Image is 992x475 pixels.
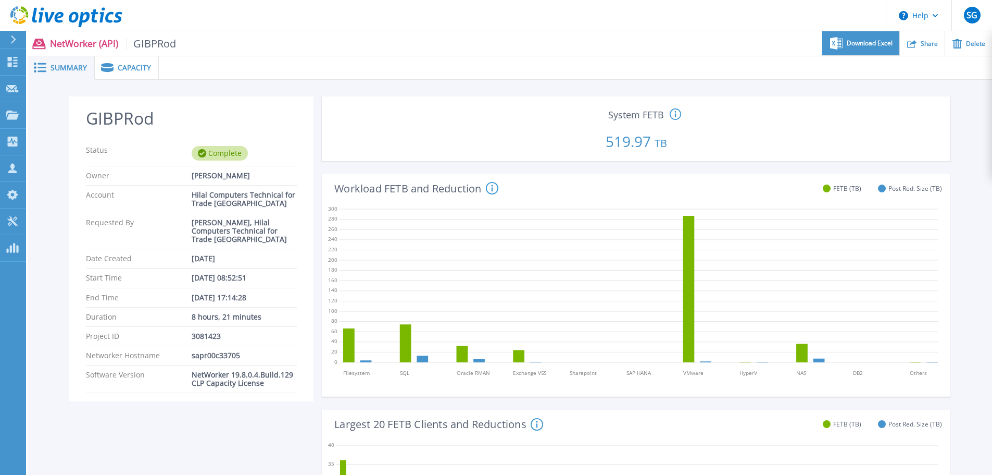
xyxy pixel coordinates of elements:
[608,110,664,119] span: System FETB
[328,205,337,212] text: 300
[86,313,192,321] p: Duration
[86,218,192,243] p: Requested By
[683,369,704,376] tspan: VMware
[192,332,297,340] div: 3081423
[192,294,297,302] div: [DATE] 17:14:28
[796,369,806,376] tspan: NAS
[127,38,177,50] span: GIBPRod
[457,369,490,376] tspan: Oracle RMAN
[328,276,337,284] text: 160
[86,294,192,302] p: End Time
[192,191,297,208] div: Hilal Computers Technical for Trade [GEOGRAPHIC_DATA]
[966,41,985,47] span: Delete
[86,351,192,360] p: Networker Hostname
[570,369,597,376] tspan: Sharepoint
[192,254,297,263] div: [DATE]
[655,136,667,150] span: TB
[192,274,297,282] div: [DATE] 08:52:51
[328,236,337,243] text: 240
[334,418,543,431] h4: Largest 20 FETB Clients and Reductions
[331,327,337,335] text: 60
[192,313,297,321] div: 8 hours, 21 minutes
[343,369,370,376] tspan: Filesystem
[328,256,337,263] text: 200
[86,109,297,128] h2: GIBPRod
[86,191,192,208] p: Account
[328,215,337,223] text: 280
[513,369,547,376] tspan: Exchange VSS
[334,182,498,194] h4: Workload FETB and Reduction
[192,351,297,360] div: sapr00c33705
[626,369,651,376] tspan: SAP HANA
[86,146,192,161] p: Status
[86,371,192,387] p: Software Version
[51,64,87,71] span: Summary
[328,246,337,253] text: 220
[192,371,297,387] div: NetWorker 19.8.0.4.Build.129 CLP Capacity License
[328,225,337,233] text: 260
[833,185,861,192] span: FETB (TB)
[833,420,861,428] span: FETB (TB)
[192,172,297,180] div: [PERSON_NAME]
[86,254,192,263] p: Date Created
[192,146,248,161] div: Complete
[86,274,192,282] p: Start Time
[328,297,337,304] text: 120
[331,318,337,325] text: 80
[847,40,893,46] span: Download Excel
[888,185,942,192] span: Post Red. Size (TB)
[328,266,337,274] text: 180
[888,420,942,428] span: Post Red. Size (TB)
[334,358,337,366] text: 0
[400,369,409,376] tspan: SQL
[50,38,177,50] p: NetWorker (API)
[328,307,337,314] text: 100
[328,287,337,294] text: 140
[331,348,337,355] text: 20
[192,218,297,243] div: [PERSON_NAME], Hilal Computers Technical for Trade [GEOGRAPHIC_DATA]
[966,11,977,19] span: SG
[910,369,927,376] tspan: Others
[86,172,192,180] p: Owner
[853,369,863,376] tspan: DB2
[118,64,151,71] span: Capacity
[740,369,758,376] tspan: HyperV
[328,441,334,448] text: 40
[326,121,946,157] p: 519.97
[331,338,337,345] text: 40
[921,41,938,47] span: Share
[86,332,192,340] p: Project ID
[328,460,334,467] text: 35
